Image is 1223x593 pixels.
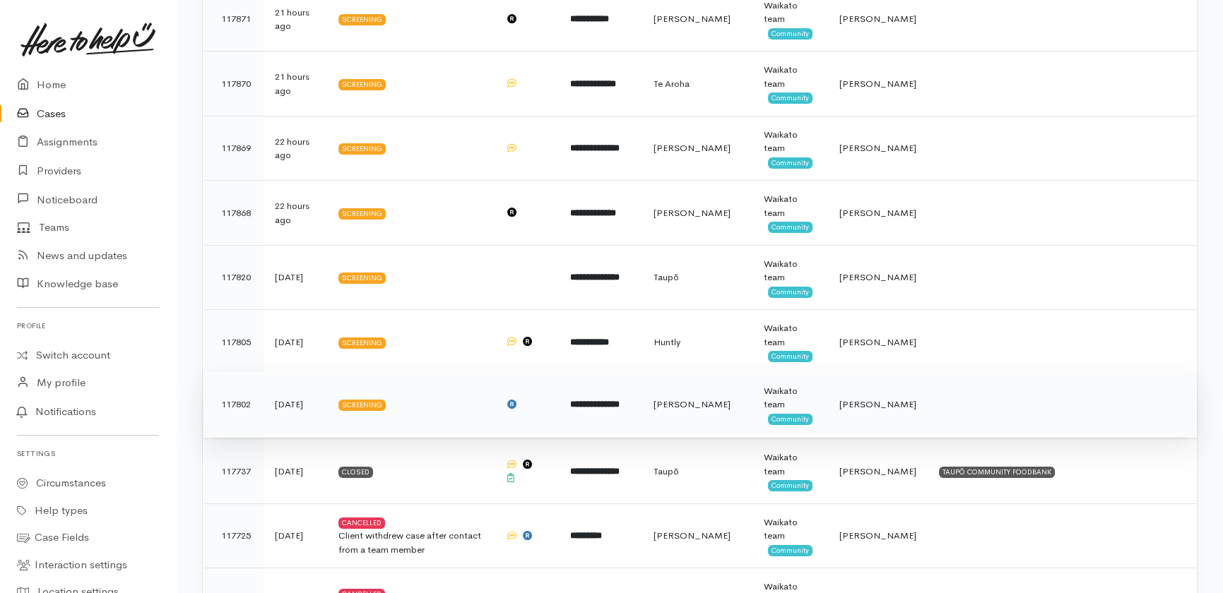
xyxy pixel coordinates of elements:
span: [PERSON_NAME] [654,398,731,410]
span: Community [768,222,813,233]
span: Community [768,28,813,40]
span: [PERSON_NAME] [839,78,916,90]
span: Community [768,157,813,169]
span: Community [768,414,813,425]
span: [PERSON_NAME] [654,529,731,541]
div: Waikato team [764,450,817,478]
div: Waikato team [764,128,817,155]
h6: Settings [17,444,159,463]
div: Closed [338,467,373,478]
span: Te Aroha [654,78,690,90]
span: [PERSON_NAME] [654,142,731,154]
span: [PERSON_NAME] [839,207,916,219]
td: [DATE] [264,372,327,437]
div: Cancelled [338,517,385,529]
div: Screening [338,400,386,411]
div: Screening [338,208,386,220]
td: [DATE] [264,503,327,568]
span: [PERSON_NAME] [839,142,916,154]
div: Waikato team [764,515,817,543]
td: [DATE] [264,439,327,504]
td: 117820 [204,245,264,310]
div: Waikato team [764,384,817,412]
span: [PERSON_NAME] [654,207,731,219]
td: 117802 [204,372,264,437]
div: Screening [338,79,386,90]
td: 117868 [204,181,264,246]
td: 117737 [204,439,264,504]
div: Waikato team [764,192,817,220]
div: Waikato team [764,321,817,349]
div: TAUPŌ COMMUNITY FOODBANK [939,467,1055,478]
span: [PERSON_NAME] [839,271,916,283]
span: Community [768,480,813,491]
span: [PERSON_NAME] [839,13,916,25]
div: Screening [338,14,386,25]
span: Community [768,287,813,298]
td: [DATE] [264,310,327,375]
td: 117870 [204,52,264,116]
span: Huntly [654,336,680,348]
td: 117805 [204,310,264,375]
td: [DATE] [264,245,327,310]
span: [PERSON_NAME] [839,529,916,541]
td: 22 hours ago [264,181,327,246]
div: Waikato team [764,257,817,284]
span: [PERSON_NAME] [839,336,916,348]
td: 22 hours ago [264,116,327,181]
span: Community [768,545,813,556]
div: Screening [338,143,386,155]
h6: Profile [17,316,159,335]
td: 117869 [204,116,264,181]
span: Community [768,351,813,362]
div: Screening [338,272,386,284]
span: [PERSON_NAME] [839,465,916,477]
span: Taupō [654,465,679,477]
span: Taupō [654,271,679,283]
td: 21 hours ago [264,52,327,116]
div: Waikato team [764,63,817,90]
span: [PERSON_NAME] [654,13,731,25]
td: 117725 [204,503,264,568]
div: Client withdrew case after contact from a team member [338,529,483,556]
span: Community [768,92,813,104]
div: Screening [338,337,386,349]
span: [PERSON_NAME] [839,398,916,410]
